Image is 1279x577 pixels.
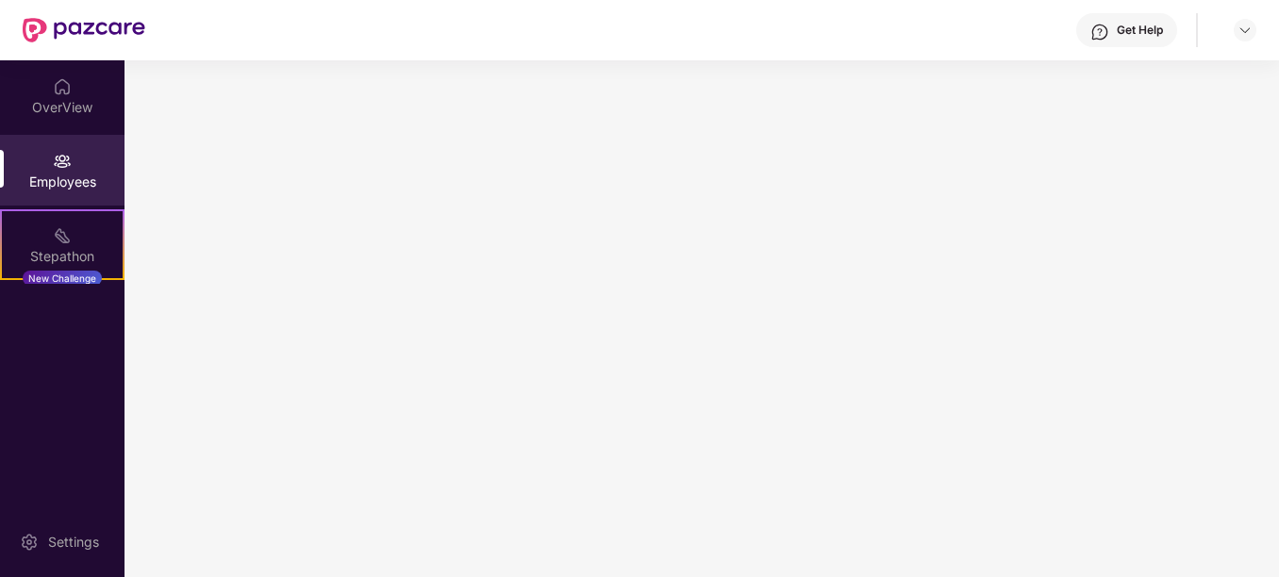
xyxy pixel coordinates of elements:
img: svg+xml;base64,PHN2ZyB4bWxucz0iaHR0cDovL3d3dy53My5vcmcvMjAwMC9zdmciIHdpZHRoPSIyMSIgaGVpZ2h0PSIyMC... [53,226,72,245]
img: svg+xml;base64,PHN2ZyBpZD0iRHJvcGRvd24tMzJ4MzIiIHhtbG5zPSJodHRwOi8vd3d3LnczLm9yZy8yMDAwL3N2ZyIgd2... [1237,23,1253,38]
img: svg+xml;base64,PHN2ZyBpZD0iSGVscC0zMngzMiIgeG1sbnM9Imh0dHA6Ly93d3cudzMub3JnLzIwMDAvc3ZnIiB3aWR0aD... [1090,23,1109,41]
img: svg+xml;base64,PHN2ZyBpZD0iRW1wbG95ZWVzIiB4bWxucz0iaHR0cDovL3d3dy53My5vcmcvMjAwMC9zdmciIHdpZHRoPS... [53,152,72,171]
img: svg+xml;base64,PHN2ZyBpZD0iSG9tZSIgeG1sbnM9Imh0dHA6Ly93d3cudzMub3JnLzIwMDAvc3ZnIiB3aWR0aD0iMjAiIG... [53,77,72,96]
div: Get Help [1117,23,1163,38]
div: New Challenge [23,271,102,286]
div: Stepathon [2,247,123,266]
img: New Pazcare Logo [23,18,145,42]
img: svg+xml;base64,PHN2ZyBpZD0iU2V0dGluZy0yMHgyMCIgeG1sbnM9Imh0dHA6Ly93d3cudzMub3JnLzIwMDAvc3ZnIiB3aW... [20,533,39,552]
div: Settings [42,533,105,552]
